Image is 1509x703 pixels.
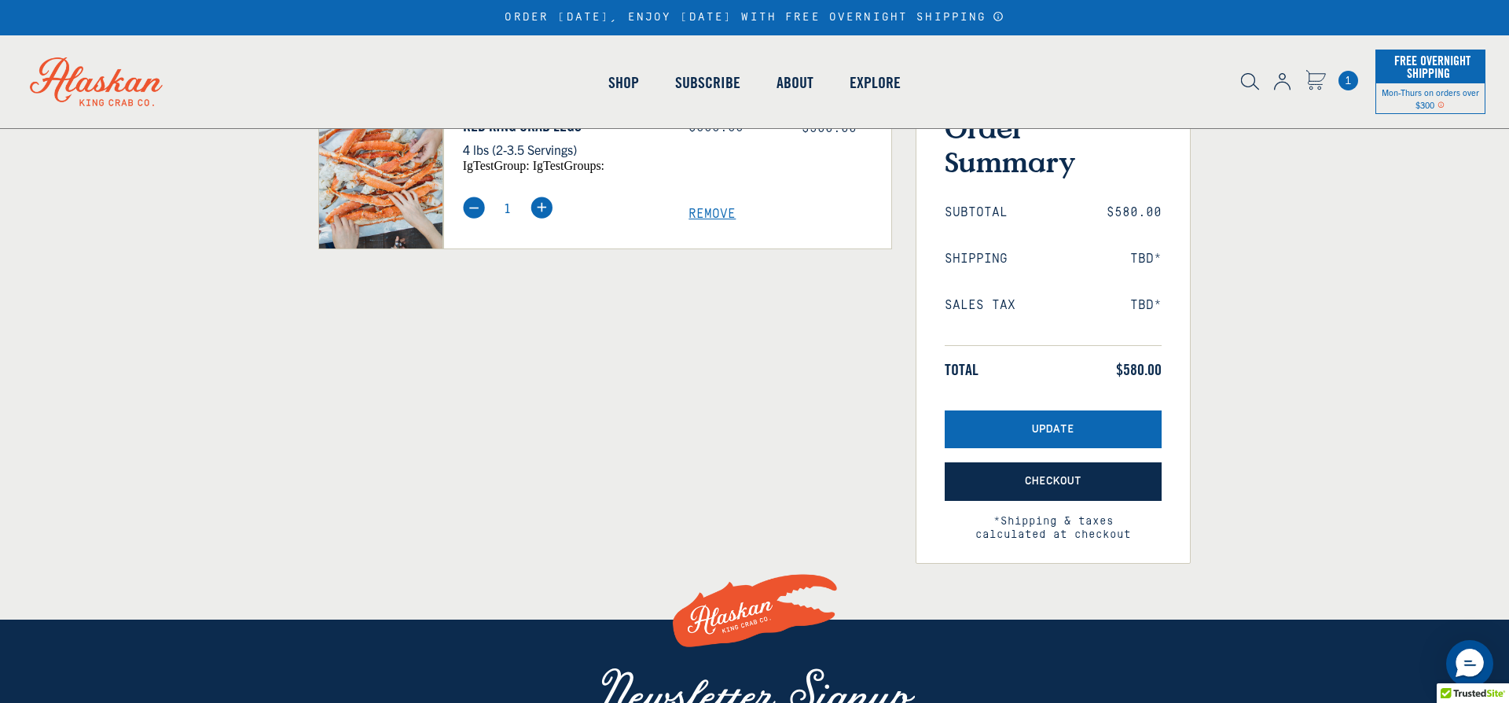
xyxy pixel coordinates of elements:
a: Announcement Bar Modal [993,11,1004,22]
span: Sales Tax [945,298,1015,313]
a: Cart [1305,70,1326,93]
span: Shipping Notice Icon [1437,99,1445,110]
button: Update [945,410,1162,449]
span: $580.00 [1107,205,1162,220]
span: igTestGroups: [533,159,604,172]
img: Alaskan King Crab Co. Logo [668,556,841,667]
a: Subscribe [657,38,758,127]
span: Subtotal [945,205,1008,220]
img: Alaskan King Crab Co. logo [8,35,185,128]
a: Cart [1338,71,1358,90]
span: igTestGroup: [463,159,530,172]
div: Messenger Dummy Widget [1446,640,1493,687]
a: Shop [590,38,657,127]
a: About [758,38,832,127]
img: search [1241,73,1259,90]
span: Total [945,360,978,379]
h3: Order Summary [945,111,1162,179]
a: Explore [832,38,919,127]
span: Update [1032,423,1074,436]
span: Mon-Thurs on orders over $300 [1382,86,1479,110]
a: Remove [688,207,891,222]
img: Red King Crab Legs - 4 lbs (2-3.5 Servings) [319,90,442,248]
button: Checkout [945,462,1162,501]
span: *Shipping & taxes calculated at checkout [945,501,1162,542]
div: ORDER [DATE], ENJOY [DATE] WITH FREE OVERNIGHT SHIPPING [505,11,1004,24]
p: 4 lbs (2-3.5 Servings) [463,139,666,160]
img: plus [531,197,553,219]
span: Checkout [1025,475,1081,488]
span: 1 [1338,71,1358,90]
span: Shipping [945,252,1008,267]
span: $580.00 [1116,360,1162,379]
img: minus [463,197,485,219]
span: Free Overnight Shipping [1390,49,1470,85]
img: account [1274,73,1291,90]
